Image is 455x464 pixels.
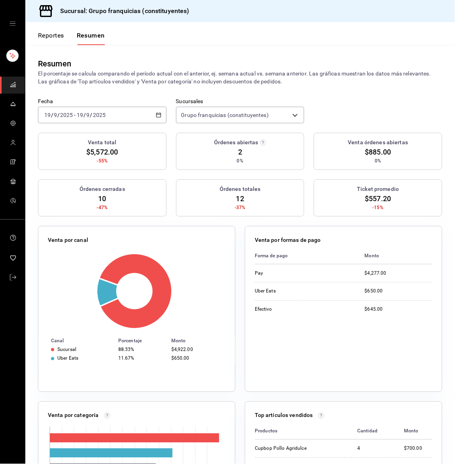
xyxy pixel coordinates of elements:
[118,356,165,361] div: 11.67%
[351,423,398,440] th: Cantidad
[168,337,235,345] th: Monto
[171,356,222,361] div: $650.00
[38,337,115,345] th: Canal
[98,193,106,204] span: 10
[86,112,90,118] input: --
[375,157,381,164] span: 0%
[365,306,432,313] div: $645.00
[38,70,442,85] p: El porcentaje se calcula comparando el período actual con el anterior, ej. semana actual vs. sema...
[255,411,313,420] p: Top artículos vendidos
[255,445,318,452] div: Cupbop Pollo Agridulce
[60,112,73,118] input: ----
[176,99,305,104] label: Sucursales
[48,411,99,420] p: Venta por categoría
[365,147,391,157] span: $885.00
[90,112,93,118] span: /
[255,288,318,295] div: Uber Eats
[365,288,432,295] div: $650.00
[9,21,16,27] button: open drawer
[51,112,53,118] span: /
[44,112,51,118] input: --
[365,193,391,204] span: $557.20
[398,423,432,440] th: Monto
[357,185,399,193] h3: Ticket promedio
[93,112,106,118] input: ----
[88,138,116,147] h3: Venta total
[181,111,269,119] span: Grupo franquicias (constituyentes)
[365,270,432,277] div: $4,277.00
[404,445,432,452] div: $700.00
[255,247,358,264] th: Forma de pago
[77,32,105,45] button: Resumen
[57,356,78,361] div: Uber Eats
[83,112,86,118] span: /
[38,32,64,45] button: Reportes
[214,138,258,147] h3: Órdenes abiertas
[220,185,261,193] h3: Órdenes totales
[53,112,57,118] input: --
[38,32,105,45] div: navigation tabs
[38,99,167,104] label: Fecha
[118,347,165,353] div: 88.33%
[357,445,391,452] div: 4
[255,306,318,313] div: Efectivo
[255,423,351,440] th: Productos
[236,193,244,204] span: 12
[358,247,432,264] th: Monto
[373,204,384,211] span: -15%
[74,112,76,118] span: -
[255,236,321,244] p: Venta por formas de pago
[57,112,60,118] span: /
[48,236,88,244] p: Venta por canal
[86,147,118,157] span: $5,572.00
[80,185,125,193] h3: Órdenes cerradas
[38,58,71,70] div: Resumen
[97,204,108,211] span: -47%
[238,147,242,157] span: 2
[54,6,190,16] h3: Sucursal: Grupo franquicias (constituyentes)
[235,204,246,211] span: -37%
[348,138,408,147] h3: Venta órdenes abiertas
[255,270,318,277] div: Pay
[237,157,243,164] span: 0%
[115,337,168,345] th: Porcentaje
[171,347,222,353] div: $4,922.00
[97,157,108,164] span: -55%
[76,112,83,118] input: --
[57,347,76,353] div: Sucursal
